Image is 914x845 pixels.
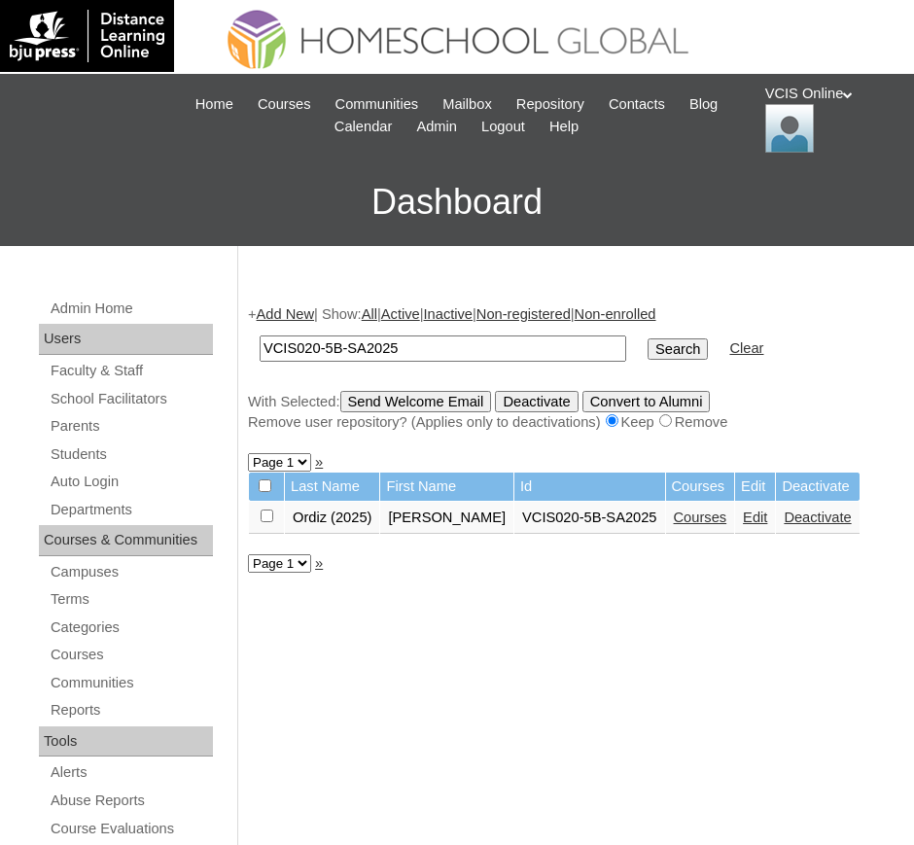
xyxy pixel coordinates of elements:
a: Blog [680,93,727,116]
span: Admin [416,116,457,138]
span: Help [549,116,579,138]
a: Reports [49,698,213,722]
span: Calendar [334,116,392,138]
a: » [315,555,323,571]
td: VCIS020-5B-SA2025 [514,502,665,535]
span: Repository [516,93,584,116]
a: All [362,306,377,322]
img: VCIS Online Admin [765,104,814,153]
a: Communities [326,93,429,116]
td: Id [514,473,665,501]
div: Users [39,324,213,355]
a: Communities [49,671,213,695]
a: Abuse Reports [49,789,213,813]
td: Last Name [285,473,379,501]
a: Auto Login [49,470,213,494]
div: + | Show: | | | | [248,304,895,433]
input: Search [648,338,708,360]
a: Courses [248,93,321,116]
h3: Dashboard [10,158,904,246]
a: Admin Home [49,297,213,321]
a: Logout [472,116,535,138]
td: Ordiz (2025) [285,502,379,535]
span: Logout [481,116,525,138]
span: Home [195,93,233,116]
div: With Selected: [248,391,895,433]
a: Terms [49,587,213,612]
a: Repository [507,93,594,116]
a: Parents [49,414,213,439]
span: Mailbox [442,93,492,116]
a: Edit [743,510,767,525]
a: School Facilitators [49,387,213,411]
span: Communities [335,93,419,116]
div: Tools [39,726,213,757]
input: Convert to Alumni [582,391,711,412]
a: Non-enrolled [575,306,656,322]
a: Course Evaluations [49,817,213,841]
a: Categories [49,616,213,640]
a: Active [381,306,420,322]
input: Search [260,335,626,362]
a: Courses [49,643,213,667]
a: Help [540,116,588,138]
img: logo-white.png [10,10,164,62]
a: Deactivate [784,510,851,525]
input: Deactivate [495,391,578,412]
a: Campuses [49,560,213,584]
span: Courses [258,93,311,116]
a: Contacts [599,93,675,116]
span: Blog [689,93,718,116]
a: Mailbox [433,93,502,116]
a: Clear [729,340,763,356]
td: Deactivate [776,473,859,501]
td: [PERSON_NAME] [380,502,513,535]
td: First Name [380,473,513,501]
div: Remove user repository? (Applies only to deactivations) Keep Remove [248,412,895,433]
td: Courses [666,473,735,501]
div: Courses & Communities [39,525,213,556]
a: Faculty & Staff [49,359,213,383]
a: Inactive [424,306,474,322]
td: Edit [735,473,775,501]
input: Send Welcome Email [340,391,492,412]
span: Contacts [609,93,665,116]
a: Alerts [49,760,213,785]
a: Courses [674,510,727,525]
a: Departments [49,498,213,522]
div: VCIS Online [765,84,895,153]
a: » [315,454,323,470]
a: Students [49,442,213,467]
a: Non-registered [476,306,571,322]
a: Add New [257,306,314,322]
a: Home [186,93,243,116]
a: Calendar [325,116,402,138]
a: Admin [406,116,467,138]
